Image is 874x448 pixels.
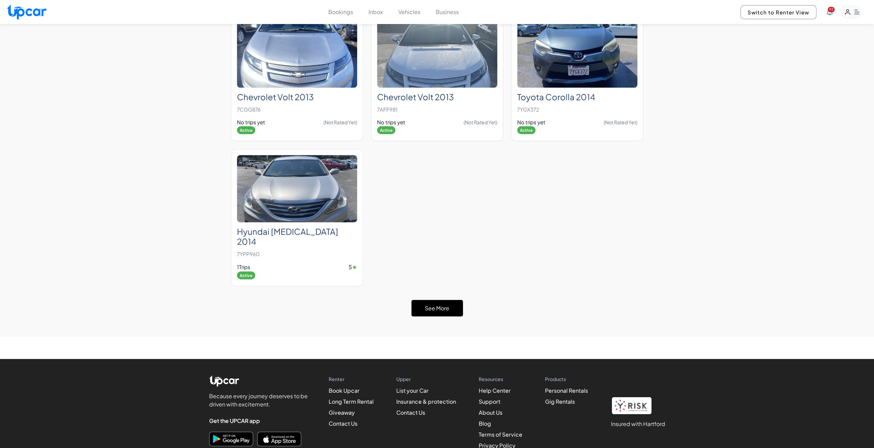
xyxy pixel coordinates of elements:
span: (Not Rated Yet) [464,119,497,126]
img: Toyota Corolla 2014 [517,20,637,88]
h2: Hyundai [MEDICAL_DATA] 2014 [237,227,357,246]
img: Get it on Google Play [211,434,251,445]
span: Active [237,126,255,134]
a: About Us [479,409,502,416]
h2: Chevrolet Volt 2013 [237,92,357,102]
a: Support [479,398,500,405]
img: Chevrolet Volt 2013 [237,20,357,88]
a: Giveaway [329,409,355,416]
span: Active [237,272,255,279]
a: Terms of Service [479,431,522,438]
button: Switch to Renter View [740,5,816,19]
span: ★ [352,263,357,271]
button: See More [411,300,463,317]
button: Download on Google Play [209,432,253,447]
p: 7YGX372 [517,105,637,114]
a: Contact Us [396,409,425,416]
span: 5 [349,263,357,271]
h1: Insured with Hartford [611,420,665,428]
a: Personal Rentals [545,387,588,394]
a: Help Center [479,387,511,394]
img: Download on the App Store [259,434,299,445]
img: Upcar Logo [7,4,46,19]
img: Upcar Logo [209,376,239,387]
span: Active [517,126,535,134]
p: 7CGG876 [237,105,357,114]
h4: Upper [396,376,456,382]
p: Because every journey deserves to be driven with excitement. [209,392,312,409]
h4: Renter [329,376,374,382]
a: Blog [479,420,491,427]
h4: Products [545,376,588,382]
button: Download on the App Store [257,432,301,447]
img: Chevrolet Volt 2013 [377,20,497,88]
p: 7YPP960 [237,249,357,259]
span: No trips yet [237,118,265,126]
h2: Chevrolet Volt 2013 [377,92,497,102]
span: Active [377,126,395,134]
button: Bookings [328,8,353,16]
a: List your Car [396,387,429,394]
span: You have new notifications [828,7,835,12]
a: Gig Rentals [545,398,575,405]
button: Inbox [368,8,383,16]
h4: Get the UPCAR app [209,417,312,425]
img: Hyundai Sonata 2014 [237,155,357,223]
h2: Toyota Corolla 2014 [517,92,637,102]
span: No trips yet [377,118,405,126]
span: No trips yet [517,118,545,126]
a: Long Term Rental [329,398,374,405]
a: Book Upcar [329,387,360,394]
h4: Resources [479,376,522,382]
span: (Not Rated Yet) [604,119,637,126]
button: Business [436,8,459,16]
span: (Not Rated Yet) [324,119,357,126]
a: Contact Us [329,420,357,427]
a: Insurance & protection [396,398,456,405]
p: 7AFF981 [377,105,497,114]
button: Vehicles [398,8,420,16]
span: 1 Trips [237,263,250,271]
